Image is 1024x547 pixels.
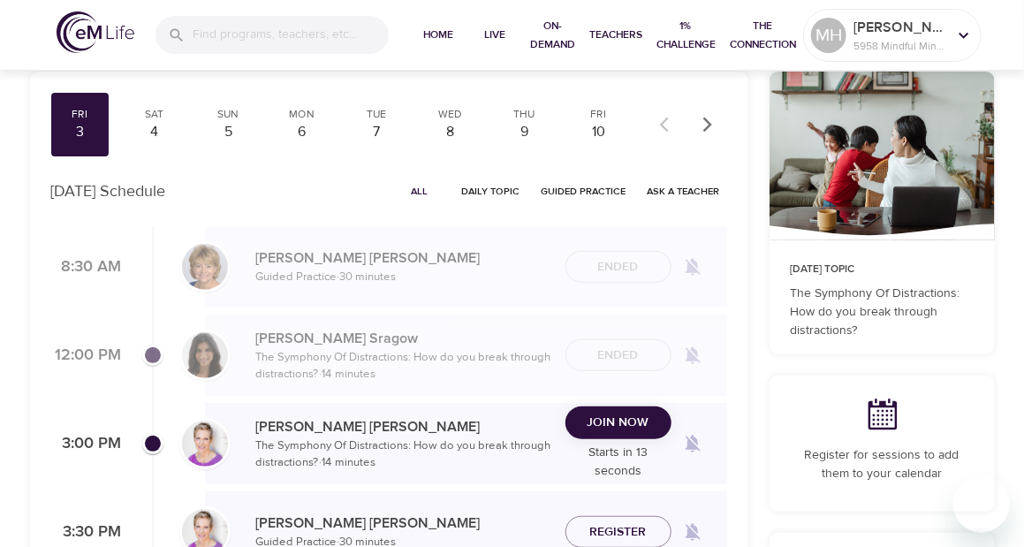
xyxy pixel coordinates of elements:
[391,178,448,205] button: All
[256,269,551,286] p: Guided Practice · 30 minutes
[51,179,166,203] p: [DATE] Schedule
[51,255,122,279] p: 8:30 AM
[280,122,324,142] div: 6
[503,107,547,122] div: Thu
[535,178,633,205] button: Guided Practice
[51,344,122,368] p: 12:00 PM
[256,513,551,534] p: [PERSON_NAME] [PERSON_NAME]
[206,122,250,142] div: 5
[530,17,575,54] span: On-Demand
[398,183,441,200] span: All
[51,432,122,456] p: 3:00 PM
[791,446,974,483] p: Register for sessions to add them to your calendar
[182,421,228,467] img: kellyb.jpg
[417,26,459,44] span: Home
[206,107,250,122] div: Sun
[354,122,398,142] div: 7
[58,107,102,122] div: Fri
[811,18,846,53] div: MH
[193,16,389,54] input: Find programs, teachers, etc...
[132,107,176,122] div: Sat
[648,183,720,200] span: Ask a Teacher
[503,122,547,142] div: 9
[429,107,473,122] div: Wed
[671,334,714,376] span: Remind me when a class goes live every Friday at 12:00 PM
[577,107,621,122] div: Fri
[641,178,727,205] button: Ask a Teacher
[462,183,520,200] span: Daily Topic
[791,262,974,277] p: [DATE] Topic
[671,246,714,288] span: Remind me when a class goes live every Friday at 8:30 AM
[455,178,527,205] button: Daily Topic
[256,247,551,269] p: [PERSON_NAME] [PERSON_NAME]
[182,244,228,290] img: Lisa_Wickham-min.jpg
[57,11,134,53] img: logo
[256,437,551,472] p: The Symphony Of Distractions: How do you break through distractions? · 14 minutes
[542,183,626,200] span: Guided Practice
[590,521,647,543] span: Register
[58,122,102,142] div: 3
[354,107,398,122] div: Tue
[565,444,671,481] p: Starts in 13 seconds
[474,26,516,44] span: Live
[51,520,122,544] p: 3:30 PM
[256,349,551,384] p: The Symphony Of Distractions: How do you break through distractions? · 14 minutes
[853,38,947,54] p: 5958 Mindful Minutes
[589,26,642,44] span: Teachers
[791,285,974,340] p: The Symphony Of Distractions: How do you break through distractions?
[953,476,1010,533] iframe: Button to launch messaging window
[256,328,551,349] p: [PERSON_NAME] Sragow
[588,412,649,434] span: Join Now
[565,406,671,439] button: Join Now
[429,122,473,142] div: 8
[280,107,324,122] div: Mon
[577,122,621,142] div: 10
[132,122,176,142] div: 4
[256,416,551,437] p: [PERSON_NAME] [PERSON_NAME]
[671,422,714,465] span: Remind me when a class goes live every Friday at 3:00 PM
[182,332,228,378] img: Lara_Sragow-min.jpg
[853,17,947,38] p: [PERSON_NAME] back East
[730,17,796,54] span: The Connection
[656,17,716,54] span: 1% Challenge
